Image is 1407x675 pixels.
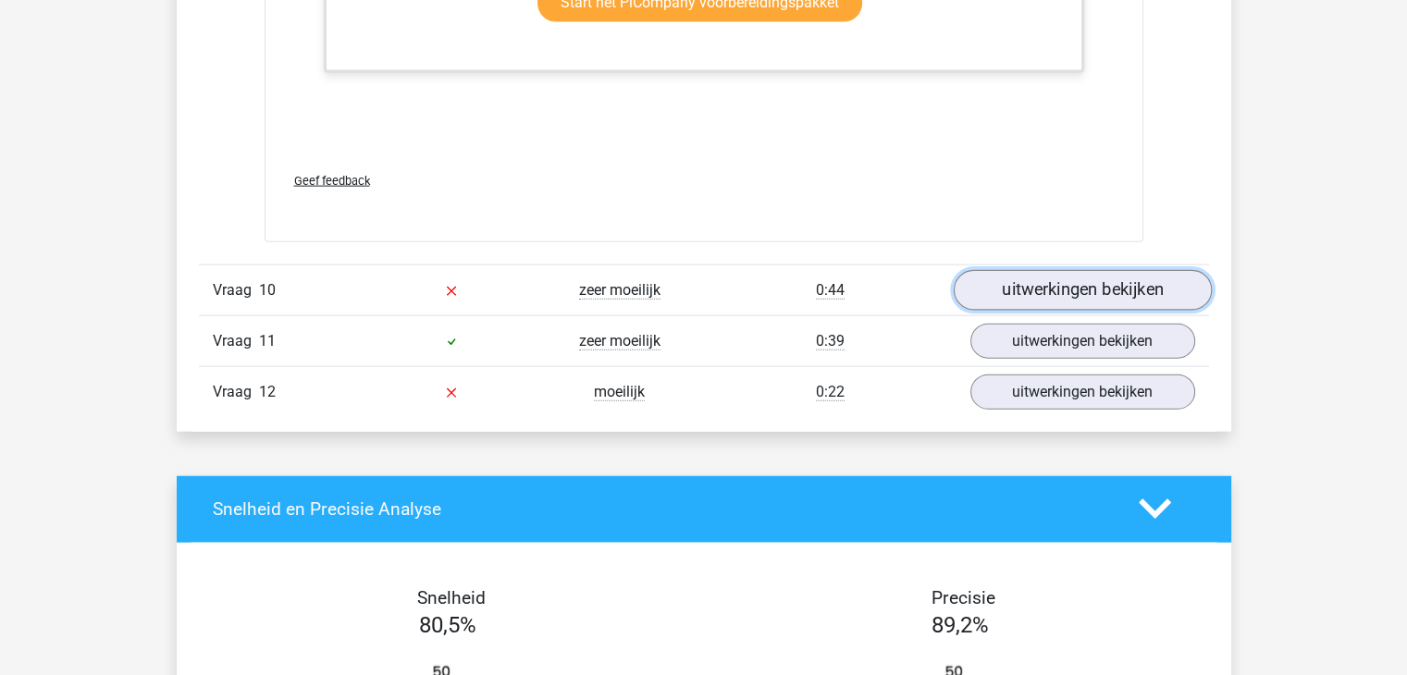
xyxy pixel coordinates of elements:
[816,383,845,401] span: 0:22
[259,281,276,299] span: 10
[579,281,660,300] span: zeer moeilijk
[579,332,660,350] span: zeer moeilijk
[259,332,276,350] span: 11
[594,383,645,401] span: moeilijk
[816,281,845,300] span: 0:44
[953,270,1211,311] a: uitwerkingen bekijken
[213,330,259,352] span: Vraag
[213,381,259,403] span: Vraag
[932,612,989,638] span: 89,2%
[259,383,276,400] span: 12
[419,612,476,638] span: 80,5%
[970,374,1195,410] a: uitwerkingen bekijken
[213,587,690,608] h4: Snelheid
[213,279,259,301] span: Vraag
[970,324,1195,359] a: uitwerkingen bekijken
[816,332,845,350] span: 0:39
[213,498,1111,520] h4: Snelheid en Precisie Analyse
[725,587,1203,608] h4: Precisie
[294,174,370,188] span: Geef feedback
